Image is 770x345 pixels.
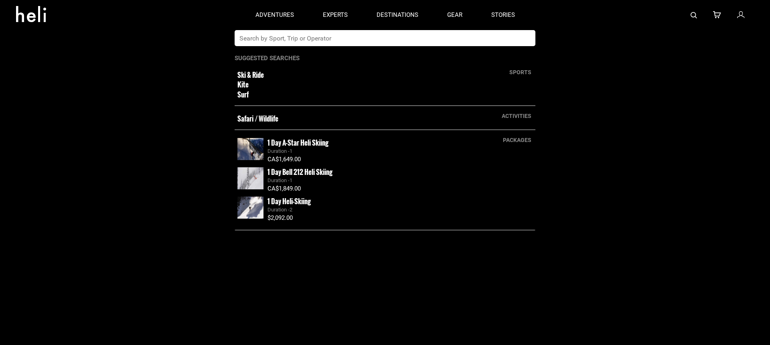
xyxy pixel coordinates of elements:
[237,80,474,89] small: Kite
[267,138,328,148] small: 1 Day A-Star Heli Skiing
[237,138,263,160] img: images
[237,197,263,219] img: images
[267,156,301,163] span: CA$1,649.00
[290,207,292,213] span: 2
[267,206,533,214] div: Duration -
[235,54,535,63] p: Suggested Searches
[267,177,533,185] div: Duration -
[235,30,519,46] input: Search by Sport, Trip or Operator
[290,177,292,183] span: 1
[255,11,294,19] p: adventures
[267,196,311,206] small: 1 Day Heli-Skiing
[498,112,535,120] div: activities
[267,185,301,192] span: CA$1,849.00
[290,148,292,154] span: 1
[237,167,263,189] img: images
[323,11,348,19] p: experts
[691,12,697,18] img: search-bar-icon.svg
[267,214,293,221] span: $2,092.00
[499,136,535,144] div: packages
[237,114,474,124] small: Safari / Wildlife
[237,90,474,99] small: Surf
[377,11,418,19] p: destinations
[267,167,332,177] small: 1 Day Bell 212 Heli Skiing
[267,148,533,155] div: Duration -
[505,68,535,76] div: sports
[237,70,474,80] small: Ski & Ride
